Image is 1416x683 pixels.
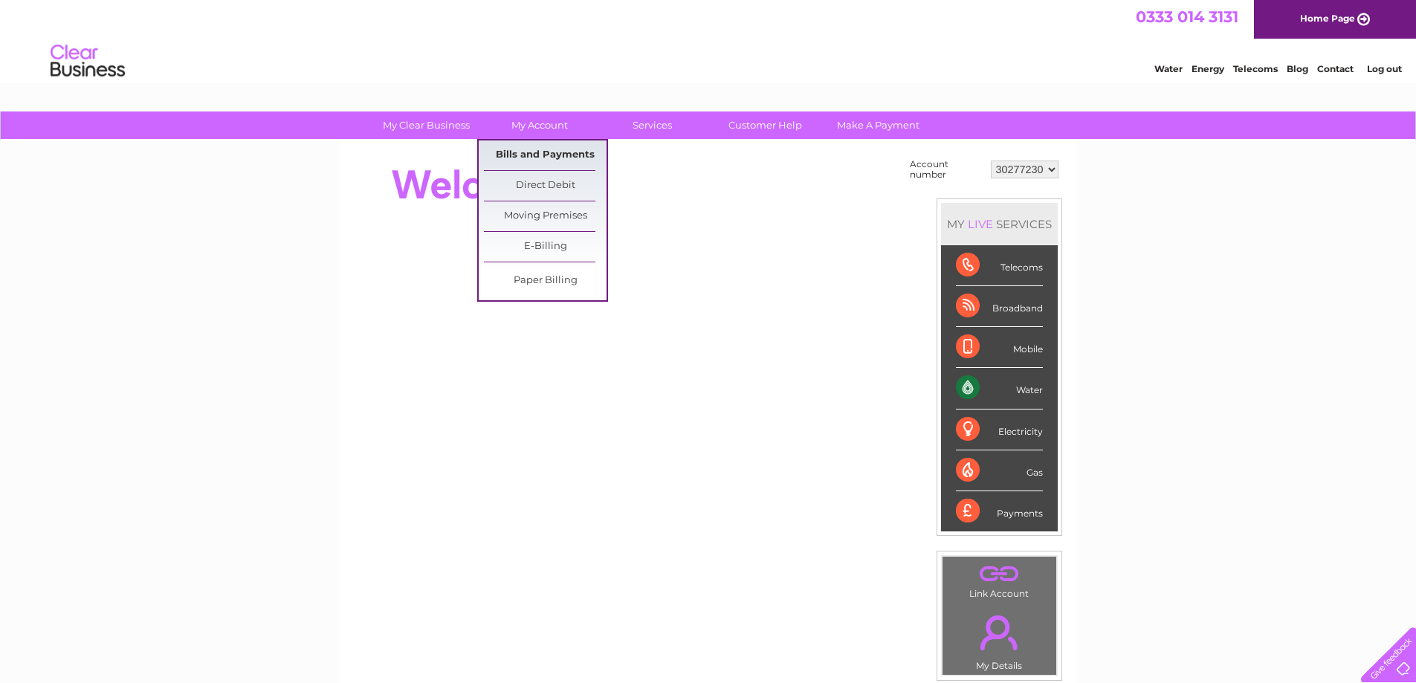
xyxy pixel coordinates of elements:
[1154,63,1183,74] a: Water
[941,203,1058,245] div: MY SERVICES
[484,140,607,170] a: Bills and Payments
[484,171,607,201] a: Direct Debit
[965,217,996,231] div: LIVE
[591,111,714,139] a: Services
[1192,63,1224,74] a: Energy
[1367,63,1402,74] a: Log out
[704,111,827,139] a: Customer Help
[946,560,1053,586] a: .
[484,232,607,262] a: E-Billing
[956,410,1043,450] div: Electricity
[484,201,607,231] a: Moving Premises
[484,266,607,296] a: Paper Billing
[956,491,1043,531] div: Payments
[358,8,1060,72] div: Clear Business is a trading name of Verastar Limited (registered in [GEOGRAPHIC_DATA] No. 3667643...
[906,155,987,184] td: Account number
[942,556,1057,603] td: Link Account
[50,39,126,84] img: logo.png
[817,111,940,139] a: Make A Payment
[946,606,1053,658] a: .
[1136,7,1238,26] a: 0333 014 3131
[1287,63,1308,74] a: Blog
[942,603,1057,676] td: My Details
[1233,63,1278,74] a: Telecoms
[956,327,1043,368] div: Mobile
[956,286,1043,327] div: Broadband
[956,450,1043,491] div: Gas
[365,111,488,139] a: My Clear Business
[1317,63,1354,74] a: Contact
[956,368,1043,409] div: Water
[956,245,1043,286] div: Telecoms
[478,111,601,139] a: My Account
